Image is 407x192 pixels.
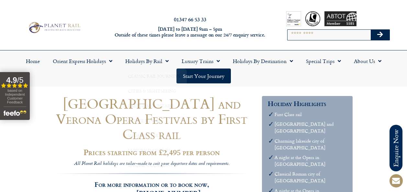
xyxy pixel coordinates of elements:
[119,128,187,143] a: Short Breaks
[119,113,187,128] a: Cruise by Rail
[371,30,390,40] button: Search
[3,54,404,83] nav: Menu
[119,54,175,69] a: Holidays by Rail
[226,54,300,69] a: Holidays by Destination
[119,143,187,158] a: Luxury Day Trips
[119,158,187,173] a: Special Occasions
[119,83,187,98] a: Cities & Sightseeing
[347,54,388,69] a: About Us
[119,69,187,83] a: Classic Rail Journeys
[119,98,187,113] a: Lakes & Mountains
[176,69,231,83] a: Start your Journey
[119,69,187,173] ul: Holidays by Rail
[110,26,270,38] h6: [DATE] to [DATE] 9am – 5pm Outside of these times please leave a message on our 24/7 enquiry serv...
[300,54,347,69] a: Special Trips
[175,54,226,69] a: Luxury Trains
[46,54,119,69] a: Orient Express Holidays
[27,21,82,34] img: Planet Rail Train Holidays Logo
[19,54,46,69] a: Home
[174,16,206,23] a: 01347 66 53 33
